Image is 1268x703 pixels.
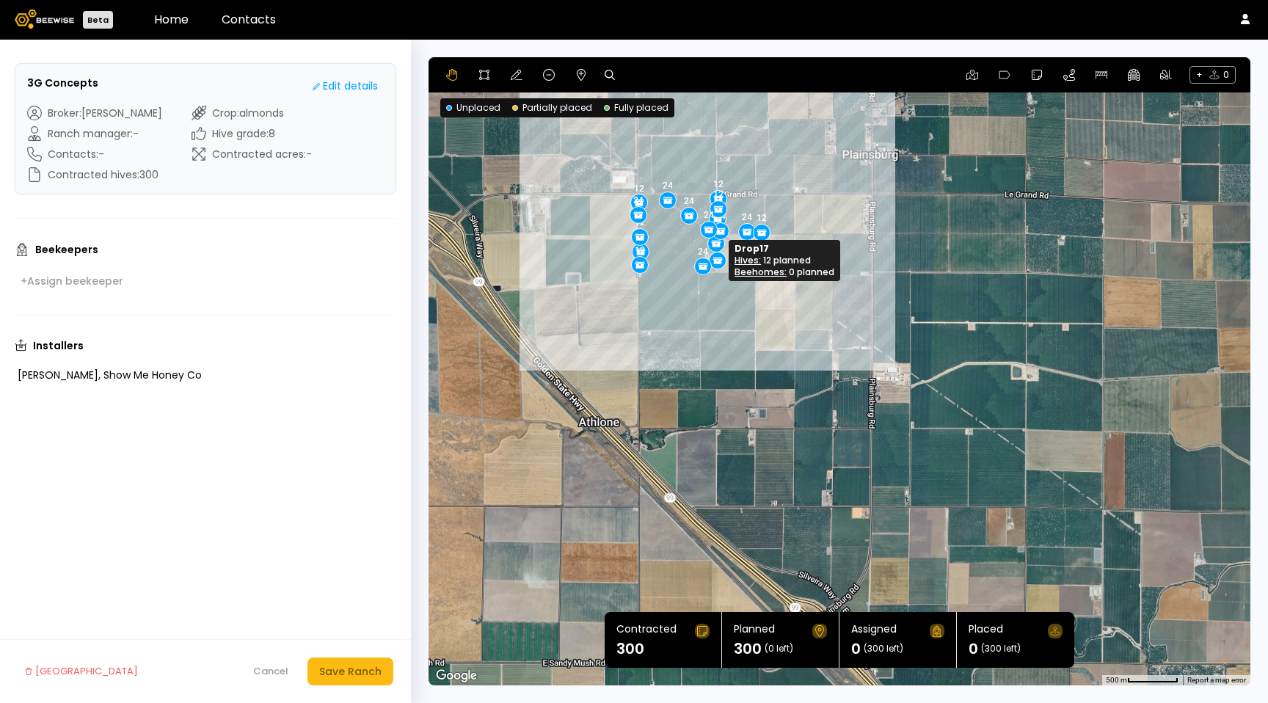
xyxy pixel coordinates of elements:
div: Ranch manager : - [27,126,162,141]
button: +Assign beekeeper [15,271,129,291]
div: [PERSON_NAME], Show Me Honey Co [18,370,373,380]
span: + 0 [1189,66,1236,84]
div: Placed [969,624,1003,638]
div: Beta [83,11,113,29]
div: Partially placed [512,101,592,114]
div: Fully placed [604,101,668,114]
div: Contracted [616,624,677,638]
button: [GEOGRAPHIC_DATA] [18,658,145,685]
h1: 300 [616,641,644,656]
div: Contracted hives : 300 [27,167,162,182]
button: Save Ranch [307,658,393,685]
div: 24 [698,247,708,257]
div: 12 [634,183,644,194]
div: + Assign beekeeper [21,274,123,288]
div: 12 [757,213,767,223]
div: Hive grade : 8 [192,126,312,141]
div: 24 [633,195,644,205]
h1: 300 [734,641,762,656]
p: 12 planned [735,255,834,266]
div: Contacts : - [27,147,162,161]
div: Assigned [851,624,897,638]
span: (0 left) [765,644,793,653]
h3: 3G Concepts [27,76,98,91]
img: Beewise logo [15,10,74,29]
div: [PERSON_NAME], Show Me Honey Co [15,363,396,387]
span: (300 left) [981,644,1021,653]
div: [GEOGRAPHIC_DATA] [25,664,138,679]
div: Broker : [PERSON_NAME] [27,106,162,120]
a: Contacts [222,11,276,28]
div: Planned [734,624,775,638]
span: 500 m [1106,676,1127,684]
a: Report a map error [1187,676,1246,684]
div: 24 [684,196,694,206]
div: Edit details [313,79,378,94]
span: (300 left) [864,644,903,653]
div: Cancel [253,664,288,679]
div: Unplaced [446,101,500,114]
img: Google [432,666,481,685]
h3: Drop 17 [735,243,834,255]
div: 24 [663,181,673,191]
a: Home [154,11,189,28]
div: 12 [713,189,724,200]
div: Contracted acres : - [192,147,312,161]
a: Open this area in Google Maps (opens a new window) [432,666,481,685]
div: 12 [635,245,645,255]
span: Hives: [735,254,761,266]
button: Cancel [246,660,296,683]
div: 24 [704,210,714,220]
h1: 0 [851,641,861,656]
h1: 0 [969,641,978,656]
p: 0 planned [735,266,834,278]
div: 24 [742,212,752,222]
button: Edit details [307,76,384,97]
div: Crop : almonds [192,106,312,120]
h3: Beekeepers [35,244,98,255]
h3: Installers [33,340,84,351]
button: Map Scale: 500 m per 66 pixels [1101,675,1183,685]
span: Beehomes: [735,266,787,278]
div: 12 [713,179,724,189]
div: Save Ranch [319,663,382,680]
